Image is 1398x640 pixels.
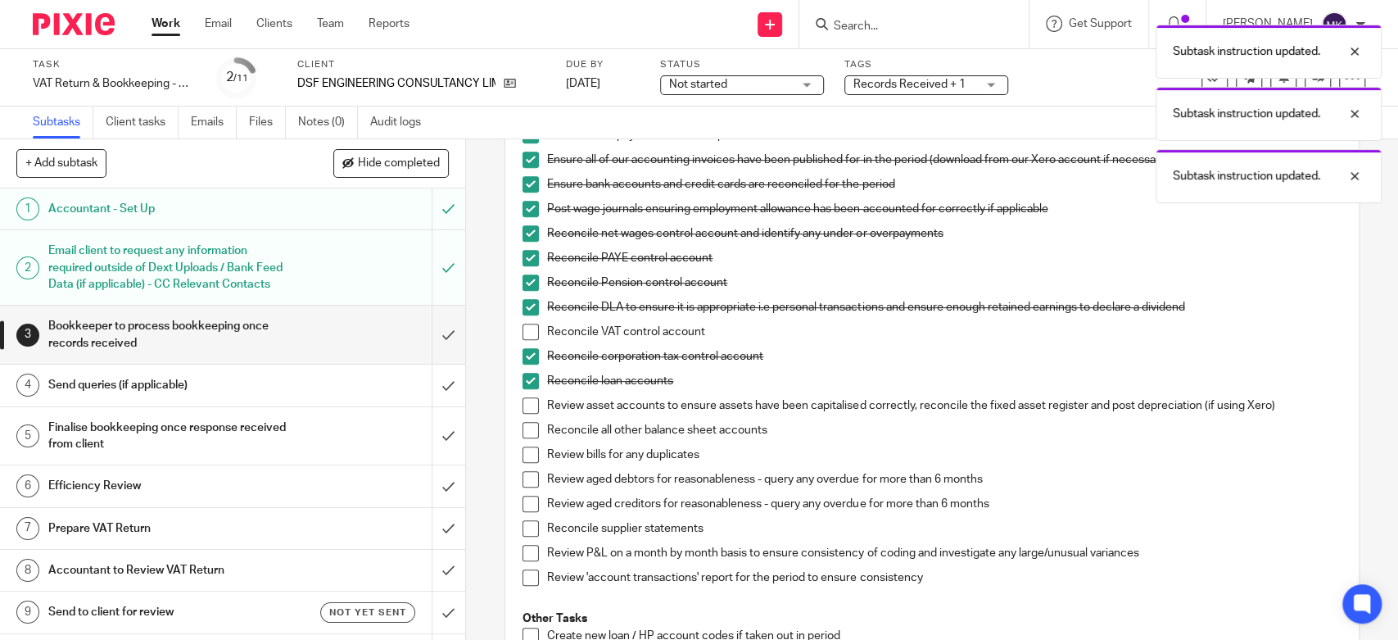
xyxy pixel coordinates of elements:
[16,197,39,220] div: 1
[547,176,1341,193] p: Ensure bank accounts and credit cards are reconciled for the period
[33,107,93,138] a: Subtasks
[547,250,1341,266] p: Reconcile PAYE control account
[205,16,232,32] a: Email
[547,570,1341,586] p: Review 'account transactions' report for the period to ensure consistency
[358,157,440,170] span: Hide completed
[48,415,293,457] h1: Finalise bookkeeping once response received from client
[547,201,1341,217] p: Post wage journals ensuring employment allowance has been accounted for correctly if applicable
[191,107,237,138] a: Emails
[298,107,358,138] a: Notes (0)
[317,16,344,32] a: Team
[547,152,1341,168] p: Ensure all of our accounting invoices have been published for in the period (download from our Xe...
[226,68,248,87] div: 2
[16,374,39,397] div: 4
[660,58,824,71] label: Status
[16,256,39,279] div: 2
[523,613,587,624] strong: Other Tasks
[16,149,106,177] button: + Add subtask
[547,545,1341,561] p: Review P&L on a month by month basis to ensure consistency of coding and investigate any large/un...
[547,496,1341,512] p: Review aged creditors for reasonableness - query any overdue for more than 6 months
[48,197,293,221] h1: Accountant - Set Up
[547,520,1341,537] p: Reconcile supplier statements
[547,447,1341,463] p: Review bills for any duplicates
[256,16,292,32] a: Clients
[48,373,293,397] h1: Send queries (if applicable)
[547,348,1341,365] p: Reconcile corporation tax control account
[16,517,39,540] div: 7
[48,238,293,297] h1: Email client to request any information required outside of Dext Uploads / Bank Feed Data (if app...
[33,75,197,92] div: VAT Return & Bookkeeping - Quarterly - [DATE] - [DATE]
[249,107,286,138] a: Files
[369,16,409,32] a: Reports
[33,75,197,92] div: VAT Return &amp; Bookkeeping - Quarterly - May - July, 2025
[1173,43,1320,60] p: Subtask instruction updated.
[333,149,449,177] button: Hide completed
[106,107,179,138] a: Client tasks
[547,299,1341,315] p: Reconcile DLA to ensure it is appropriate i.e personal transactions and ensure enough retained ea...
[48,516,293,541] h1: Prepare VAT Return
[48,474,293,498] h1: Efficiency Review
[1173,168,1320,184] p: Subtask instruction updated.
[547,422,1341,438] p: Reconcile all other balance sheet accounts
[33,13,115,35] img: Pixie
[48,600,293,624] h1: Send to client for review
[33,58,197,71] label: Task
[547,225,1341,242] p: Reconcile net wages control account and identify any under or overpayments
[16,601,39,624] div: 9
[297,75,495,92] p: DSF ENGINEERING CONSULTANCY LIMITED
[48,314,293,356] h1: Bookkeeper to process bookkeeping once records received
[547,373,1341,389] p: Reconcile loan accounts
[547,397,1341,414] p: Review asset accounts to ensure assets have been capitalised correctly, reconcile the fixed asset...
[16,474,39,497] div: 6
[547,324,1341,340] p: Reconcile VAT control account
[16,324,39,347] div: 3
[370,107,433,138] a: Audit logs
[566,78,600,89] span: [DATE]
[152,16,180,32] a: Work
[233,74,248,83] small: /11
[1173,106,1320,122] p: Subtask instruction updated.
[297,58,545,71] label: Client
[329,606,406,620] span: Not yet sent
[48,558,293,583] h1: Accountant to Review VAT Return
[1321,11,1347,38] img: svg%3E
[547,275,1341,291] p: Reconcile Pension control account
[16,424,39,447] div: 5
[16,559,39,582] div: 8
[669,79,727,90] span: Not started
[566,58,640,71] label: Due by
[547,471,1341,488] p: Review aged debtors for reasonableness - query any overdue for more than 6 months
